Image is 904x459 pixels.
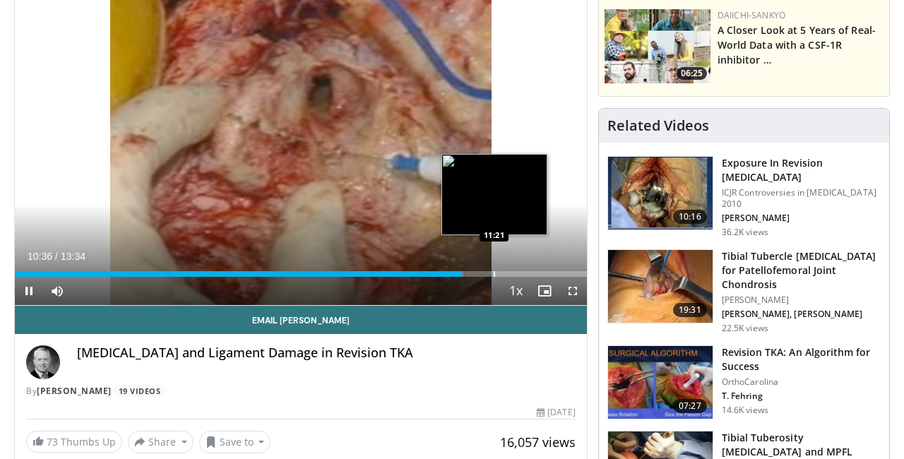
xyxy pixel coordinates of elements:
a: A Closer Look at 5 Years of Real-World Data with a CSF-1R inhibitor … [718,23,876,66]
button: Playback Rate [502,277,530,305]
button: Enable picture-in-picture mode [530,277,559,305]
div: By [26,385,576,398]
div: [DATE] [537,406,575,419]
span: 10:36 [28,251,52,262]
img: 93c22cae-14d1-47f0-9e4a-a244e824b022.png.150x105_q85_crop-smart_upscale.jpg [605,9,710,83]
a: Daiichi-Sankyo [718,9,785,21]
button: Pause [15,277,43,305]
img: Screen_shot_2010-09-03_at_2.49.44_PM_2.png.150x105_q85_crop-smart_upscale.jpg [608,346,713,419]
p: OrthoCarolina [722,376,881,388]
h4: [MEDICAL_DATA] and Ligament Damage in Revision TKA [77,345,576,361]
span: 10:16 [673,210,707,224]
span: 07:27 [673,399,707,413]
span: 13:34 [61,251,85,262]
a: Email [PERSON_NAME] [15,306,587,334]
p: [PERSON_NAME] [722,294,881,306]
span: 73 [47,435,58,448]
a: 07:27 Revision TKA: An Algorithm for Success OrthoCarolina T. Fehring 14.6K views [607,345,881,420]
p: 36.2K views [722,227,768,238]
h3: Exposure In Revision [MEDICAL_DATA] [722,156,881,184]
p: T. Fehring [722,391,881,402]
p: [PERSON_NAME] [722,213,881,224]
h3: Revision TKA: An Algorithm for Success [722,345,881,374]
div: Progress Bar [15,271,587,277]
a: [PERSON_NAME] [37,385,112,397]
img: UFuN5x2kP8YLDu1n4xMDoxOjA4MTsiGN.150x105_q85_crop-smart_upscale.jpg [608,250,713,323]
button: Fullscreen [559,277,587,305]
img: Avatar [26,345,60,379]
span: / [55,251,58,262]
h4: Related Videos [607,117,709,134]
button: Save to [199,431,271,453]
p: ICJR Controversies in [MEDICAL_DATA] 2010 [722,187,881,210]
span: 19:31 [673,303,707,317]
p: 22.5K views [722,323,768,334]
p: 14.6K views [722,405,768,416]
a: 19:31 Tibial Tubercle [MEDICAL_DATA] for Patellofemoral Joint Chondrosis [PERSON_NAME] [PERSON_NA... [607,249,881,334]
a: 73 Thumbs Up [26,431,122,453]
span: 06:25 [677,67,707,80]
button: Mute [43,277,71,305]
p: [PERSON_NAME], [PERSON_NAME] [722,309,881,320]
a: 10:16 Exposure In Revision [MEDICAL_DATA] ICJR Controversies in [MEDICAL_DATA] 2010 [PERSON_NAME]... [607,156,881,238]
img: Screen_shot_2010-09-03_at_2.11.03_PM_2.png.150x105_q85_crop-smart_upscale.jpg [608,157,713,230]
h3: Tibial Tubercle [MEDICAL_DATA] for Patellofemoral Joint Chondrosis [722,249,881,292]
a: 06:25 [605,9,710,83]
button: Share [128,431,194,453]
a: 19 Videos [114,385,165,397]
img: image.jpeg [441,154,547,235]
span: 16,057 views [500,434,576,451]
